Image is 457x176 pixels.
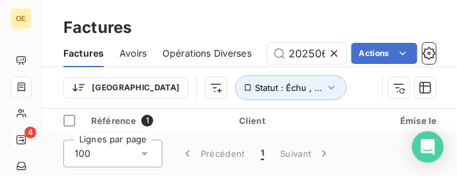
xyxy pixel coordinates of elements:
[120,47,147,60] span: Avoirs
[162,47,252,60] span: Opérations Diverses
[24,127,36,138] span: 4
[141,115,153,127] span: 1
[235,75,347,100] button: Statut : Échu , ...
[63,77,188,98] button: [GEOGRAPHIC_DATA]
[63,16,131,40] h3: Factures
[267,43,346,64] input: Rechercher
[412,131,444,163] div: Open Intercom Messenger
[11,8,32,29] div: OE
[400,115,452,126] div: Émise le
[63,47,104,60] span: Factures
[173,140,253,167] button: Précédent
[351,43,417,64] button: Actions
[239,115,384,126] div: Client
[255,82,322,93] span: Statut : Échu , ...
[75,147,90,160] span: 100
[261,147,264,160] span: 1
[253,140,272,167] button: 1
[91,115,136,126] span: Référence
[272,140,339,167] button: Suivant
